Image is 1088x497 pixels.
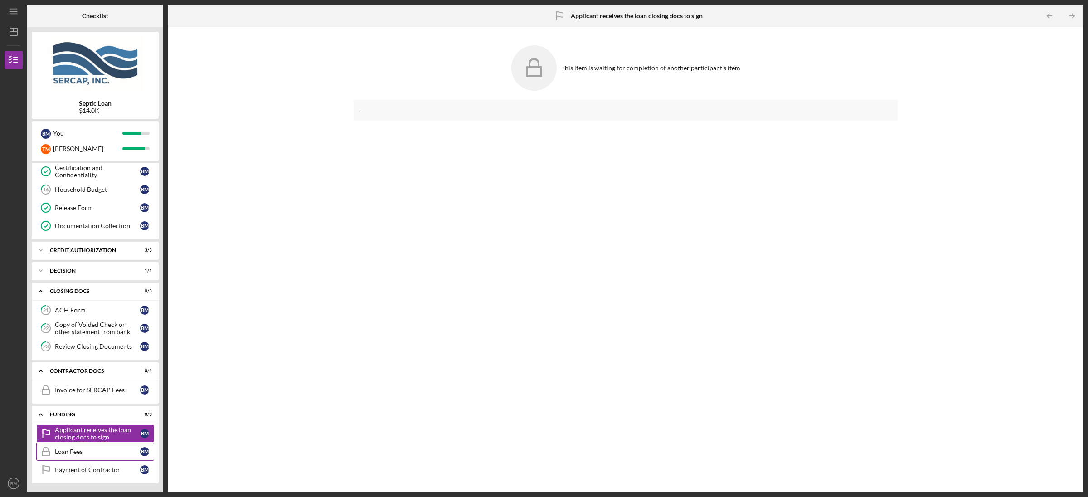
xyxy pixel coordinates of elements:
tspan: 23 [43,344,49,350]
div: 0 / 1 [136,368,152,374]
b: Applicant receives the loan closing docs to sign [571,12,703,19]
div: Documentation Collection [55,222,140,229]
div: Loan Fees [55,448,140,455]
button: BM [5,474,23,492]
a: Payment of ContractorBM [36,461,154,479]
div: Funding [50,412,129,417]
a: 21ACH FormBM [36,301,154,319]
div: B M [140,465,149,474]
div: Decision [50,268,129,273]
div: Certification and Confidentiality [55,164,140,179]
div: B M [140,185,149,194]
a: Loan FeesBM [36,443,154,461]
div: [PERSON_NAME] [53,141,122,156]
div: Payment of Contractor [55,466,140,473]
a: Documentation CollectionBM [36,217,154,235]
div: Copy of Voided Check or other statement from bank [55,321,140,336]
div: B M [140,447,149,456]
div: CREDIT AUTHORIZATION [50,248,129,253]
a: Release FormBM [36,199,154,217]
div: 0 / 3 [136,412,152,417]
div: B M [140,203,149,212]
div: Contractor Docs [50,368,129,374]
a: 16Household BudgetBM [36,180,154,199]
div: You [53,126,122,141]
tspan: 21 [43,307,49,313]
a: 23Review Closing DocumentsBM [36,337,154,356]
div: CLOSING DOCS [50,288,129,294]
b: Checklist [82,12,108,19]
div: Applicant receives the loan closing docs to sign [55,426,140,441]
div: T M [41,144,51,154]
div: Invoice for SERCAP Fees [55,386,140,394]
div: B M [140,306,149,315]
div: Release Form [55,204,140,211]
div: B M [41,129,51,139]
b: Septic Loan [79,100,112,107]
div: $14.0K [79,107,112,114]
div: 3 / 3 [136,248,152,253]
a: 22Copy of Voided Check or other statement from bankBM [36,319,154,337]
img: Product logo [32,36,159,91]
div: B M [140,324,149,333]
div: B M [140,342,149,351]
a: Certification and ConfidentialityBM [36,162,154,180]
div: ACH Form [55,307,140,314]
div: Household Budget [55,186,140,193]
tspan: 16 [43,187,49,193]
div: 1 / 1 [136,268,152,273]
div: B M [140,167,149,176]
div: Review Closing Documents [55,343,140,350]
div: B M [140,385,149,395]
div: B M [140,429,149,438]
tspan: 22 [43,326,49,331]
div: This item is waiting for completion of another participant's item [561,64,740,72]
div: . [360,107,891,114]
a: Applicant receives the loan closing docs to signBM [36,424,154,443]
a: Invoice for SERCAP FeesBM [36,381,154,399]
text: BM [10,481,17,486]
div: B M [140,221,149,230]
div: 0 / 3 [136,288,152,294]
